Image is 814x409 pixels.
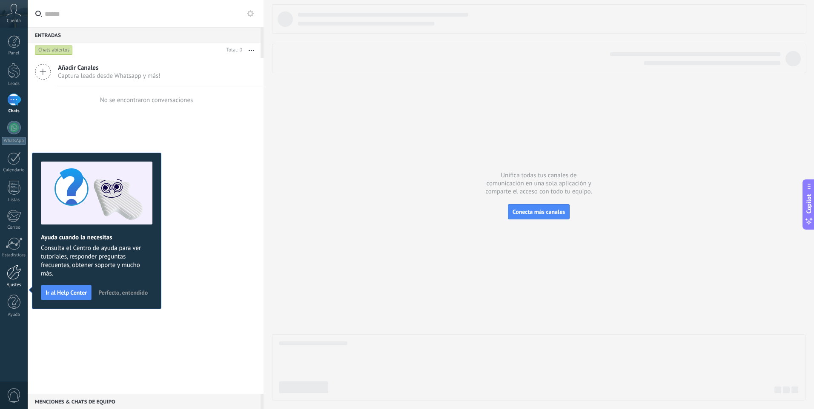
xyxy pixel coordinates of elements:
[98,290,148,295] span: Perfecto, entendido
[2,51,26,56] div: Panel
[58,72,161,80] span: Captura leads desde Whatsapp y más!
[2,312,26,318] div: Ayuda
[2,168,26,173] div: Calendario
[35,45,73,55] div: Chats abiertos
[223,46,242,54] div: Total: 0
[95,286,152,299] button: Perfecto, entendido
[28,394,261,409] div: Menciones & Chats de equipo
[2,225,26,230] div: Correo
[2,282,26,288] div: Ajustes
[41,285,92,300] button: Ir al Help Center
[46,290,87,295] span: Ir al Help Center
[100,96,193,104] div: No se encontraron conversaciones
[2,108,26,114] div: Chats
[2,197,26,203] div: Listas
[41,233,152,241] h2: Ayuda cuando la necesitas
[513,208,565,216] span: Conecta más canales
[805,194,813,214] span: Copilot
[2,81,26,87] div: Leads
[508,204,570,219] button: Conecta más canales
[28,27,261,43] div: Entradas
[2,253,26,258] div: Estadísticas
[7,18,21,24] span: Cuenta
[2,137,26,145] div: WhatsApp
[41,244,152,278] span: Consulta el Centro de ayuda para ver tutoriales, responder preguntas frecuentes, obtener soporte ...
[58,64,161,72] span: Añadir Canales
